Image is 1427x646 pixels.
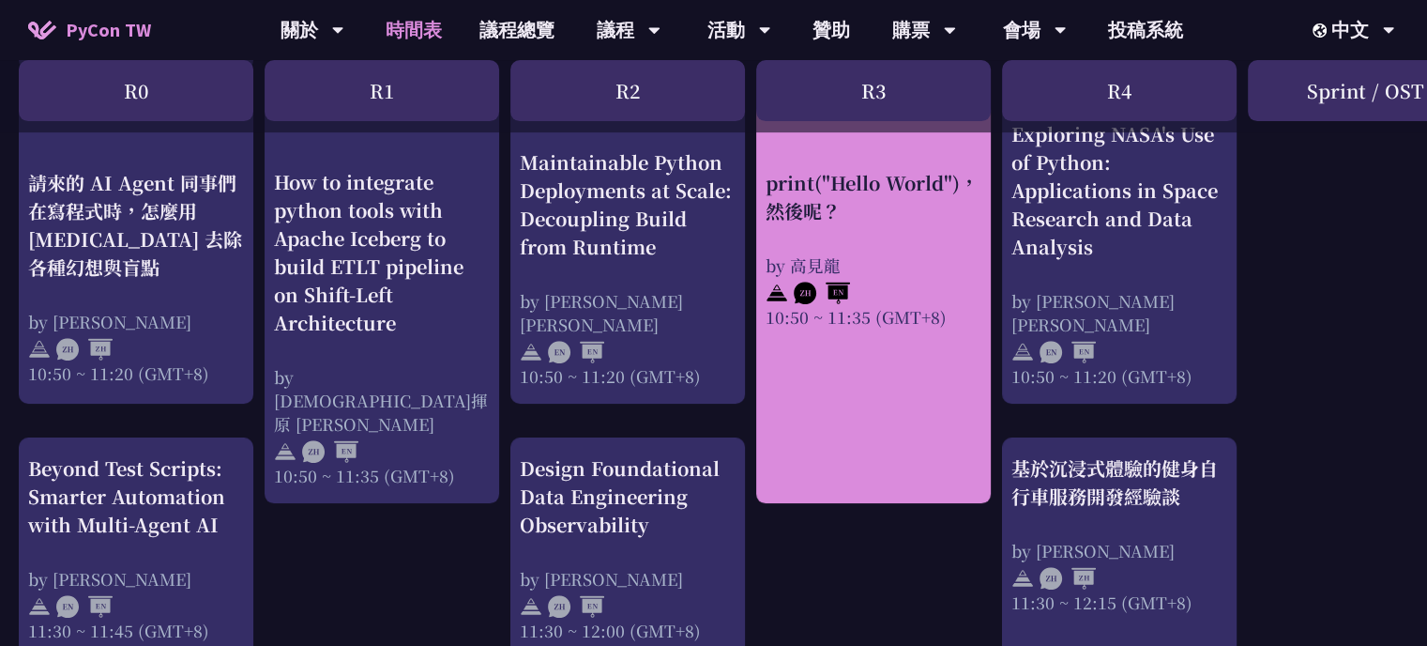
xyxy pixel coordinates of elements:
a: 基於沉浸式體驗的健身自行車服務開發經驗談 by [PERSON_NAME] 11:30 ~ 12:15 (GMT+8) [1011,454,1227,614]
img: svg+xml;base64,PHN2ZyB4bWxucz0iaHR0cDovL3d3dy53My5vcmcvMjAwMC9zdmciIHdpZHRoPSIyNCIgaGVpZ2h0PSIyNC... [1011,567,1034,590]
img: ZHEN.371966e.svg [548,595,604,618]
img: ZHEN.371966e.svg [302,441,358,464]
div: by [DEMOGRAPHIC_DATA]揮原 [PERSON_NAME] [274,365,490,436]
div: Exploring NASA's Use of Python: Applications in Space Research and Data Analysis [1011,120,1227,261]
div: Maintainable Python Deployments at Scale: Decoupling Build from Runtime [520,148,736,261]
a: Exploring NASA's Use of Python: Applications in Space Research and Data Analysis by [PERSON_NAME]... [1011,120,1227,388]
img: ZHZH.38617ef.svg [56,339,113,361]
div: 10:50 ~ 11:20 (GMT+8) [28,361,244,385]
div: R1 [265,60,499,121]
img: Home icon of PyCon TW 2025 [28,21,56,39]
div: by [PERSON_NAME] [1011,539,1227,562]
div: 10:50 ~ 11:35 (GMT+8) [766,305,981,329]
img: ENEN.5a408d1.svg [548,341,604,363]
div: by [PERSON_NAME] [28,567,244,591]
a: Beyond Test Scripts: Smarter Automation with Multi-Agent AI by [PERSON_NAME] 11:30 ~ 11:45 (GMT+8) [28,454,244,642]
img: svg+xml;base64,PHN2ZyB4bWxucz0iaHR0cDovL3d3dy53My5vcmcvMjAwMC9zdmciIHdpZHRoPSIyNCIgaGVpZ2h0PSIyNC... [520,595,542,618]
a: 請來的 AI Agent 同事們在寫程式時，怎麼用 [MEDICAL_DATA] 去除各種幻想與盲點 by [PERSON_NAME] 10:50 ~ 11:20 (GMT+8) [28,120,244,336]
a: How to integrate python tools with Apache Iceberg to build ETLT pipeline on Shift-Left Architectu... [274,120,490,439]
a: Design Foundational Data Engineering Observability by [PERSON_NAME] 11:30 ~ 12:00 (GMT+8) [520,454,736,642]
img: svg+xml;base64,PHN2ZyB4bWxucz0iaHR0cDovL3d3dy53My5vcmcvMjAwMC9zdmciIHdpZHRoPSIyNCIgaGVpZ2h0PSIyNC... [274,441,296,464]
img: svg+xml;base64,PHN2ZyB4bWxucz0iaHR0cDovL3d3dy53My5vcmcvMjAwMC9zdmciIHdpZHRoPSIyNCIgaGVpZ2h0PSIyNC... [28,595,51,618]
div: 10:50 ~ 11:20 (GMT+8) [1011,364,1227,388]
div: by [PERSON_NAME] [28,310,244,333]
a: PyCon TW [9,7,170,54]
img: svg+xml;base64,PHN2ZyB4bWxucz0iaHR0cDovL3d3dy53My5vcmcvMjAwMC9zdmciIHdpZHRoPSIyNCIgaGVpZ2h0PSIyNC... [520,341,542,363]
img: ZHZH.38617ef.svg [1040,567,1096,590]
a: Maintainable Python Deployments at Scale: Decoupling Build from Runtime by [PERSON_NAME] [PERSON_... [520,120,736,360]
div: R4 [1002,60,1237,121]
div: by [PERSON_NAME] [520,567,736,591]
div: How to integrate python tools with Apache Iceberg to build ETLT pipeline on Shift-Left Architecture [274,168,490,337]
img: svg+xml;base64,PHN2ZyB4bWxucz0iaHR0cDovL3d3dy53My5vcmcvMjAwMC9zdmciIHdpZHRoPSIyNCIgaGVpZ2h0PSIyNC... [28,339,51,361]
div: Design Foundational Data Engineering Observability [520,454,736,539]
div: 基於沉浸式體驗的健身自行車服務開發經驗談 [1011,454,1227,511]
div: Beyond Test Scripts: Smarter Automation with Multi-Agent AI [28,454,244,539]
img: svg+xml;base64,PHN2ZyB4bWxucz0iaHR0cDovL3d3dy53My5vcmcvMjAwMC9zdmciIHdpZHRoPSIyNCIgaGVpZ2h0PSIyNC... [766,283,788,305]
img: svg+xml;base64,PHN2ZyB4bWxucz0iaHR0cDovL3d3dy53My5vcmcvMjAwMC9zdmciIHdpZHRoPSIyNCIgaGVpZ2h0PSIyNC... [1011,341,1034,363]
div: 請來的 AI Agent 同事們在寫程式時，怎麼用 [MEDICAL_DATA] 去除各種幻想與盲點 [28,169,244,282]
div: print("Hello World")，然後呢？ [766,169,981,225]
div: 11:30 ~ 11:45 (GMT+8) [28,619,244,642]
div: 11:30 ~ 12:15 (GMT+8) [1011,591,1227,614]
div: R3 [756,60,991,121]
div: 10:50 ~ 11:35 (GMT+8) [274,464,490,487]
a: print("Hello World")，然後呢？ by 高見龍 10:50 ~ 11:35 (GMT+8) [766,120,981,280]
div: by [PERSON_NAME] [PERSON_NAME] [520,289,736,336]
div: by 高見龍 [766,254,981,277]
img: ENEN.5a408d1.svg [56,595,113,618]
div: R2 [510,60,745,121]
div: 10:50 ~ 11:20 (GMT+8) [520,364,736,388]
div: by [PERSON_NAME] [PERSON_NAME] [1011,289,1227,336]
span: PyCon TW [66,16,151,44]
div: 11:30 ~ 12:00 (GMT+8) [520,619,736,642]
div: R0 [19,60,253,121]
img: ENEN.5a408d1.svg [1040,341,1096,363]
img: Locale Icon [1313,23,1331,38]
img: ZHEN.371966e.svg [794,283,850,305]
